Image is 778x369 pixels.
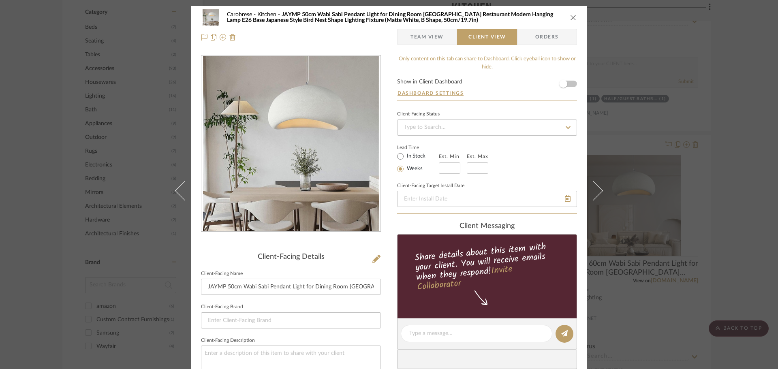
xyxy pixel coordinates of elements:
[397,222,577,231] div: client Messaging
[397,144,439,151] label: Lead Time
[397,151,439,174] mat-radio-group: Select item type
[570,14,577,21] button: close
[201,339,255,343] label: Client-Facing Description
[397,119,577,136] input: Type to Search…
[397,55,577,71] div: Only content on this tab can share to Dashboard. Click eyeball icon to show or hide.
[467,154,488,159] label: Est. Max
[405,153,425,160] label: In Stock
[229,34,236,41] img: Remove from project
[203,56,379,232] img: bd7cea6d-0a4a-41cf-be60-905488b5cc4a_436x436.jpg
[201,279,381,295] input: Enter Client-Facing Item Name
[227,12,553,23] span: JAYMP 50cm Wabi Sabi Pendant Light for Dining Room [GEOGRAPHIC_DATA] Restaurant Modern Hanging La...
[439,154,460,159] label: Est. Min
[201,272,243,276] label: Client-Facing Name
[397,90,464,97] button: Dashboard Settings
[396,240,578,294] div: Share details about this item with your client. You will receive emails when they respond!
[397,191,577,207] input: Enter Install Date
[201,9,220,26] img: bd7cea6d-0a4a-41cf-be60-905488b5cc4a_48x40.jpg
[468,29,506,45] span: Client View
[201,56,380,232] div: 0
[201,305,243,309] label: Client-Facing Brand
[397,112,440,116] div: Client-Facing Status
[201,312,381,328] input: Enter Client-Facing Brand
[410,29,444,45] span: Team View
[397,184,464,188] label: Client-Facing Target Install Date
[526,29,568,45] span: Orders
[405,165,423,173] label: Weeks
[227,12,257,17] span: Carobrese
[257,12,282,17] span: Kitchen
[201,253,381,262] div: Client-Facing Details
